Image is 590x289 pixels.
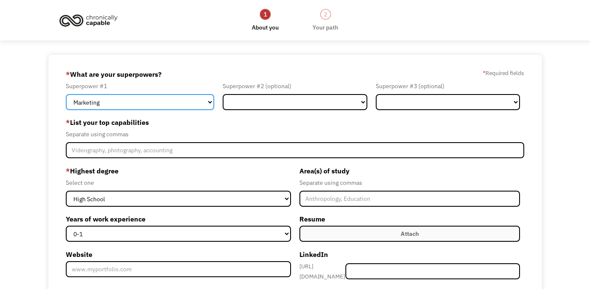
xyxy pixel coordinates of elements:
[320,9,331,20] div: 2
[66,261,291,277] input: www.myportfolio.com
[252,22,279,32] div: About you
[66,212,291,226] label: Years of work experience
[66,178,291,188] div: Select one
[66,68,162,81] label: What are your superpowers?
[57,11,120,30] img: Chronically Capable logo
[66,164,291,178] label: Highest degree
[313,22,338,32] div: Your path
[260,9,271,20] div: 1
[313,8,338,32] a: 2Your path
[223,81,367,91] div: Superpower #2 (optional)
[66,248,291,261] label: Website
[299,191,520,207] input: Anthropology, Education
[299,212,520,226] label: Resume
[66,142,524,158] input: Videography, photography, accounting
[299,261,346,281] div: [URL][DOMAIN_NAME]
[299,248,520,261] label: LinkedIn
[66,81,214,91] div: Superpower #1
[252,8,279,32] a: 1About you
[483,68,524,78] label: Required fields
[299,178,520,188] div: Separate using commas
[66,129,524,139] div: Separate using commas
[376,81,520,91] div: Superpower #3 (optional)
[299,226,520,242] label: Attach
[66,116,524,129] label: List your top capabilities
[401,229,419,239] div: Attach
[299,164,520,178] label: Area(s) of study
